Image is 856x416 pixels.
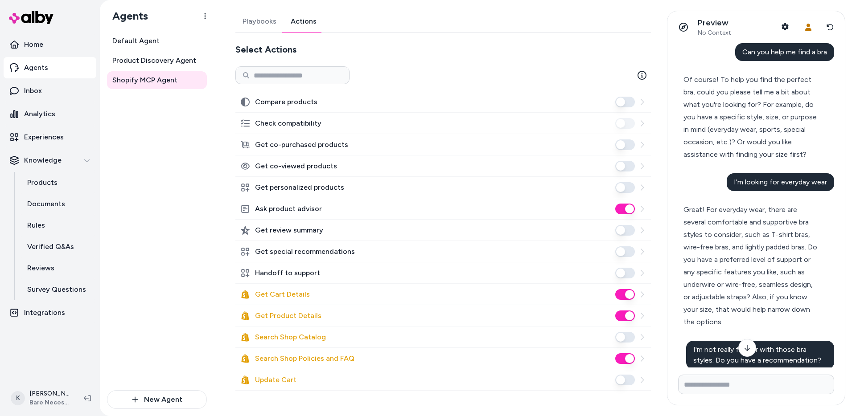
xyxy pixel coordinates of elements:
span: No Context [698,29,731,37]
span: Product Discovery Agent [112,55,196,66]
span: K [11,391,25,405]
label: Compare products [255,97,317,107]
p: Products [27,177,58,188]
label: Check compatibility [255,118,321,129]
label: Handoff to support [255,268,320,278]
p: Experiences [24,132,64,143]
a: Experiences [4,126,96,148]
span: Can you help me find a bra [742,48,827,56]
a: Reviews [18,257,96,279]
a: Rules [18,215,96,236]
button: Knowledge [4,150,96,171]
div: Great! For everyday wear, there are several comfortable and supportive bra styles to consider, su... [683,204,821,328]
a: Home [4,34,96,55]
a: Default Agent [107,32,207,50]
span: I'm not really familiar with those bra styles. Do you have a recommendation? [693,345,821,364]
span: Shopify MCP Agent [112,75,177,86]
p: Survey Questions [27,284,86,295]
a: Playbooks [235,11,284,32]
p: Knowledge [24,155,62,166]
label: Get co-purchased products [255,139,348,150]
a: Shopify MCP Agent [107,71,207,89]
label: Get co-viewed products [255,161,337,171]
input: Write your prompt here [678,375,834,394]
label: Search Shop Policies and FAQ [255,353,354,364]
p: Analytics [24,109,55,119]
a: Actions [284,11,324,32]
label: Get Product Details [255,310,321,321]
a: Agents [4,57,96,78]
label: Get Cart Details [255,289,310,300]
span: I'm looking for everyday wear [734,178,827,186]
a: Analytics [4,103,96,125]
h2: Select Actions [235,43,651,56]
div: Of course! To help you find the perfect bra, could you please tell me a bit about what you're loo... [683,73,821,161]
button: K[PERSON_NAME]Bare Necessities [5,384,77,412]
p: [PERSON_NAME] [29,389,70,398]
p: Rules [27,220,45,231]
p: Inbox [24,86,42,96]
p: Verified Q&As [27,241,74,252]
label: Get personalized products [255,182,344,193]
label: Get review summary [255,225,323,236]
span: Default Agent [112,36,160,46]
p: Home [24,39,43,50]
img: alby Logo [9,11,53,24]
label: Update Cart [255,375,296,385]
p: Agents [24,62,48,73]
h1: Agents [105,9,148,23]
a: Product Discovery Agent [107,52,207,69]
p: Integrations [24,307,65,318]
a: Inbox [4,80,96,102]
button: New Agent [107,390,207,409]
label: Search Shop Catalog [255,332,326,343]
a: Products [18,172,96,193]
p: Preview [698,18,731,28]
label: Get special recommendations [255,246,355,257]
label: Ask product advisor [255,204,322,214]
a: Verified Q&As [18,236,96,257]
a: Integrations [4,302,96,323]
p: Reviews [27,263,54,273]
a: Survey Questions [18,279,96,300]
a: Documents [18,193,96,215]
p: Documents [27,199,65,209]
span: Bare Necessities [29,398,70,407]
